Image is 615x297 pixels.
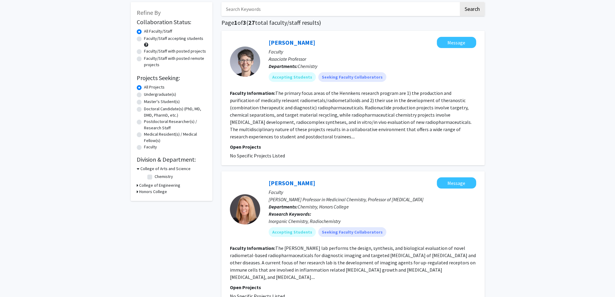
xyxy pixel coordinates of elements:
[230,284,476,291] p: Open Projects
[234,19,237,26] span: 1
[269,39,315,46] a: [PERSON_NAME]
[243,19,246,26] span: 3
[230,153,285,159] span: No Specific Projects Listed
[144,131,206,144] label: Medical Resident(s) / Medical Fellow(s)
[230,245,275,251] b: Faculty Information:
[437,177,476,189] button: Message Carolyn Anderson
[269,179,315,187] a: [PERSON_NAME]
[269,218,476,225] div: Inorganic Chemistry, Radiochemistry
[221,19,485,26] h1: Page of ( total faculty/staff results)
[137,74,206,82] h2: Projects Seeking:
[144,118,206,131] label: Postdoctoral Researcher(s) / Research Staff
[144,28,172,34] label: All Faculty/Staff
[155,173,173,180] label: Chemistry
[460,2,485,16] button: Search
[230,90,472,140] fg-read-more: The primary focus areas of the Hennkens research program are 1) the production and purification o...
[230,245,476,280] fg-read-more: The [PERSON_NAME] lab performs the design, synthesis, and biological evaluation of novel radiomet...
[137,9,161,16] span: Refine By
[269,48,476,55] p: Faculty
[144,48,206,54] label: Faculty/Staff with posted projects
[137,156,206,163] h2: Division & Department:
[139,182,180,189] h3: College of Engineering
[140,166,191,172] h3: College of Arts and Science
[318,227,386,237] mat-chip: Seeking Faculty Collaborators
[144,144,157,150] label: Faculty
[144,98,180,105] label: Master's Student(s)
[437,37,476,48] button: Message Heather Hennkens
[144,106,206,118] label: Doctoral Candidate(s) (PhD, MD, DMD, PharmD, etc.)
[298,63,317,69] span: Chemistry
[318,72,386,82] mat-chip: Seeking Faculty Collaborators
[230,143,476,150] p: Open Projects
[144,84,165,90] label: All Projects
[230,90,275,96] b: Faculty Information:
[269,227,316,237] mat-chip: Accepting Students
[269,189,476,196] p: Faculty
[269,63,298,69] b: Departments:
[248,19,255,26] span: 27
[144,55,206,68] label: Faculty/Staff with posted remote projects
[139,189,167,195] h3: Honors College
[269,204,298,210] b: Departments:
[144,91,176,98] label: Undergraduate(s)
[221,2,459,16] input: Search Keywords
[144,35,203,42] label: Faculty/Staff accepting students
[269,72,316,82] mat-chip: Accepting Students
[269,211,311,217] b: Research Keywords:
[269,55,476,63] p: Associate Professor
[137,18,206,26] h2: Collaboration Status:
[298,204,349,210] span: Chemistry, Honors College
[5,270,26,292] iframe: Chat
[269,196,476,203] p: [PERSON_NAME] Professor in Medicinal Chemistry, Professor of [MEDICAL_DATA]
